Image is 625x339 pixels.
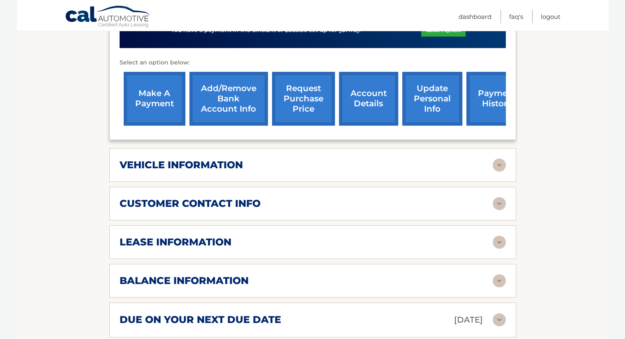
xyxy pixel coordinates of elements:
a: account details [339,72,398,126]
img: accordion-rest.svg [493,236,506,249]
h2: lease information [120,236,231,248]
a: Dashboard [459,10,491,23]
a: payment history [466,72,528,126]
img: accordion-rest.svg [493,197,506,210]
a: Cal Automotive [65,5,151,29]
img: accordion-rest.svg [493,274,506,287]
a: request purchase price [272,72,335,126]
h2: vehicle information [120,159,243,171]
h2: balance information [120,275,249,287]
h2: customer contact info [120,197,261,210]
img: accordion-rest.svg [493,158,506,172]
p: [DATE] [454,313,483,327]
a: Logout [541,10,560,23]
h2: due on your next due date [120,314,281,326]
img: accordion-rest.svg [493,313,506,326]
a: FAQ's [509,10,523,23]
a: update personal info [402,72,462,126]
a: make a payment [124,72,185,126]
p: Select an option below: [120,58,506,68]
a: Add/Remove bank account info [189,72,268,126]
